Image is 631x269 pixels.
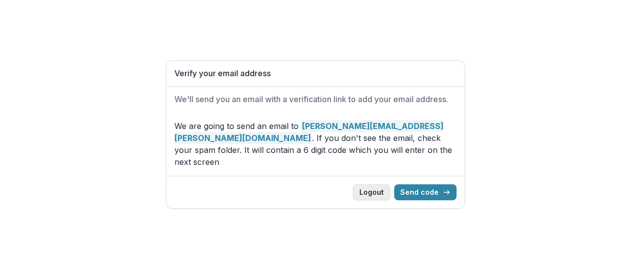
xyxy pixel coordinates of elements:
[394,184,457,200] button: Send code
[174,120,457,168] p: We are going to send an email to . If you don't see the email, check your spam folder. It will co...
[353,184,390,200] button: Logout
[174,69,457,78] h1: Verify your email address
[174,120,444,144] strong: [PERSON_NAME][EMAIL_ADDRESS][PERSON_NAME][DOMAIN_NAME]
[174,95,457,104] h2: We'll send you an email with a verification link to add your email address.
